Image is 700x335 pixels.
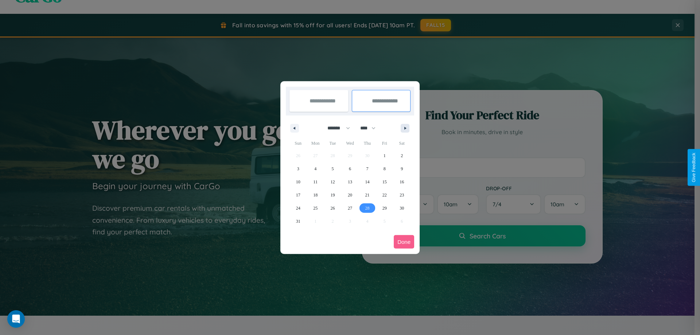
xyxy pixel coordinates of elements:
[289,215,307,228] button: 31
[382,175,387,188] span: 15
[314,162,316,175] span: 4
[376,188,393,202] button: 22
[324,162,341,175] button: 5
[307,137,324,149] span: Mon
[341,175,358,188] button: 13
[365,202,369,215] span: 28
[365,188,369,202] span: 21
[313,202,318,215] span: 25
[365,175,369,188] span: 14
[376,202,393,215] button: 29
[313,175,318,188] span: 11
[341,202,358,215] button: 27
[307,175,324,188] button: 11
[296,215,300,228] span: 31
[400,202,404,215] span: 30
[313,188,318,202] span: 18
[376,175,393,188] button: 15
[296,202,300,215] span: 24
[324,188,341,202] button: 19
[400,175,404,188] span: 16
[359,162,376,175] button: 7
[401,162,403,175] span: 9
[296,188,300,202] span: 17
[393,162,411,175] button: 9
[307,202,324,215] button: 25
[393,202,411,215] button: 30
[394,235,414,249] button: Done
[341,188,358,202] button: 20
[297,162,299,175] span: 3
[307,162,324,175] button: 4
[296,175,300,188] span: 10
[401,149,403,162] span: 2
[376,162,393,175] button: 8
[348,175,352,188] span: 13
[324,202,341,215] button: 26
[348,202,352,215] span: 27
[382,188,387,202] span: 22
[393,188,411,202] button: 23
[400,188,404,202] span: 23
[7,310,25,328] div: Open Intercom Messenger
[393,175,411,188] button: 16
[384,149,386,162] span: 1
[331,175,335,188] span: 12
[289,137,307,149] span: Sun
[341,137,358,149] span: Wed
[289,202,307,215] button: 24
[331,188,335,202] span: 19
[359,137,376,149] span: Thu
[366,162,368,175] span: 7
[289,162,307,175] button: 3
[289,188,307,202] button: 17
[289,175,307,188] button: 10
[376,137,393,149] span: Fri
[324,175,341,188] button: 12
[384,162,386,175] span: 8
[359,188,376,202] button: 21
[359,202,376,215] button: 28
[349,162,351,175] span: 6
[341,162,358,175] button: 6
[348,188,352,202] span: 20
[376,149,393,162] button: 1
[393,137,411,149] span: Sat
[359,175,376,188] button: 14
[332,162,334,175] span: 5
[307,188,324,202] button: 18
[393,149,411,162] button: 2
[331,202,335,215] span: 26
[691,153,696,182] div: Give Feedback
[382,202,387,215] span: 29
[324,137,341,149] span: Tue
